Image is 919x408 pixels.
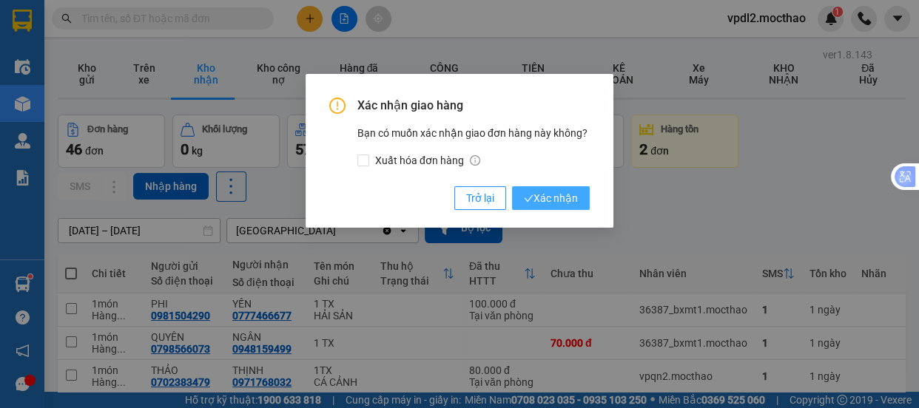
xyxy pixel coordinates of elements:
span: Trở lại [466,190,494,206]
span: Xuất hóa đơn hàng [369,152,486,169]
span: info-circle [470,155,480,166]
span: Xác nhận [524,190,578,206]
span: Xác nhận giao hàng [357,98,590,114]
div: Bạn có muốn xác nhận giao đơn hàng này không? [357,125,590,169]
span: check [524,194,533,203]
button: checkXác nhận [512,186,590,210]
span: exclamation-circle [329,98,346,114]
button: Trở lại [454,186,506,210]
